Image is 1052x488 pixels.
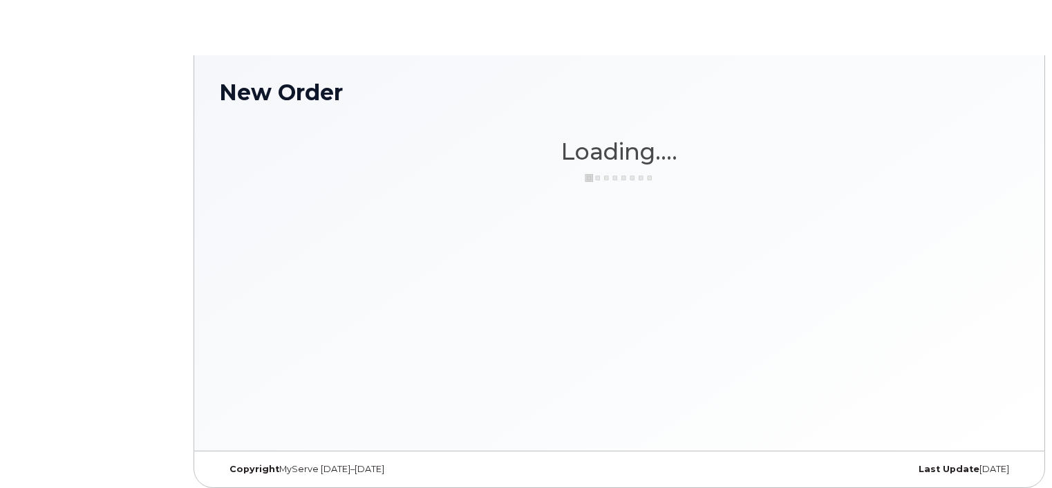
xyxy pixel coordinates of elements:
h1: New Order [219,80,1020,104]
div: MyServe [DATE]–[DATE] [219,464,486,475]
img: ajax-loader-3a6953c30dc77f0bf724df975f13086db4f4c1262e45940f03d1251963f1bf2e.gif [585,173,654,183]
h1: Loading.... [219,139,1020,164]
strong: Copyright [229,464,279,474]
strong: Last Update [919,464,979,474]
div: [DATE] [753,464,1020,475]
